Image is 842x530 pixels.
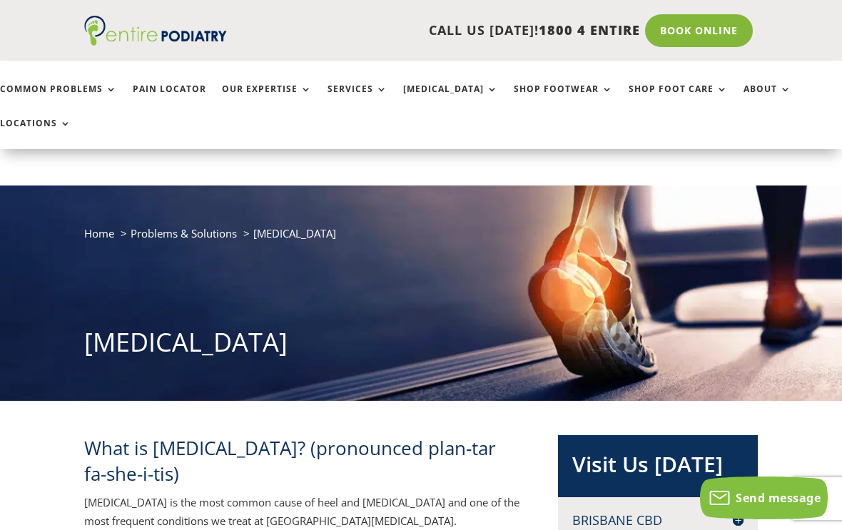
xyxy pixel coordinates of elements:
a: [MEDICAL_DATA] [403,84,498,115]
h2: Visit Us [DATE] [572,449,744,486]
img: logo (1) [84,16,227,46]
span: [MEDICAL_DATA] [253,226,336,240]
span: Send message [736,490,821,506]
a: Services [328,84,387,115]
h1: [MEDICAL_DATA] [84,325,758,367]
a: About [744,84,791,115]
a: Pain Locator [133,84,206,115]
a: Book Online [645,14,753,47]
a: Our Expertise [222,84,312,115]
span: 1800 4 ENTIRE [539,21,640,39]
a: Problems & Solutions [131,226,237,240]
a: Entire Podiatry [84,34,227,49]
button: Send message [700,477,828,519]
a: Shop Foot Care [629,84,728,115]
h4: Brisbane CBD [572,511,744,529]
nav: breadcrumb [84,224,758,253]
a: Shop Footwear [514,84,613,115]
a: Home [84,226,114,240]
p: CALL US [DATE]! [233,21,640,40]
h2: What is [MEDICAL_DATA]? (pronounced plan-tar fa-she-i-tis) [84,435,521,494]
